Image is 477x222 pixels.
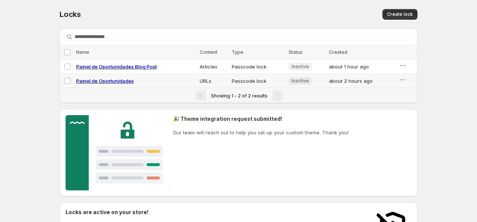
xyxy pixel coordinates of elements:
p: Our team will reach out to help you set up your custom theme. Thank you! [173,129,349,136]
td: about 2 hours ago [327,74,397,88]
a: Painel de Oportunidades Blog Post [76,64,157,70]
td: Articles [197,59,230,74]
span: Name [76,49,89,55]
td: Passcode lock [229,59,286,74]
img: Customer support [66,115,170,190]
td: about 1 hour ago [327,59,397,74]
span: Type [232,49,243,55]
h2: 🎉 Theme integration request submitted! [173,115,349,123]
span: Create lock [387,11,413,17]
a: Painel de Oportunidades [76,78,134,84]
td: URLs [197,74,230,88]
span: Inactive [292,78,309,84]
td: Passcode lock [229,74,286,88]
span: Inactive [292,64,309,70]
span: Content [200,49,217,55]
span: Locks [60,10,81,19]
nav: Pagination [60,88,417,103]
span: Status [289,49,303,55]
h2: Locks are active on your store! [66,208,273,216]
span: Created [329,49,347,55]
button: Create lock [382,9,417,20]
span: Showing 1 - 2 of 2 results [211,93,268,99]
